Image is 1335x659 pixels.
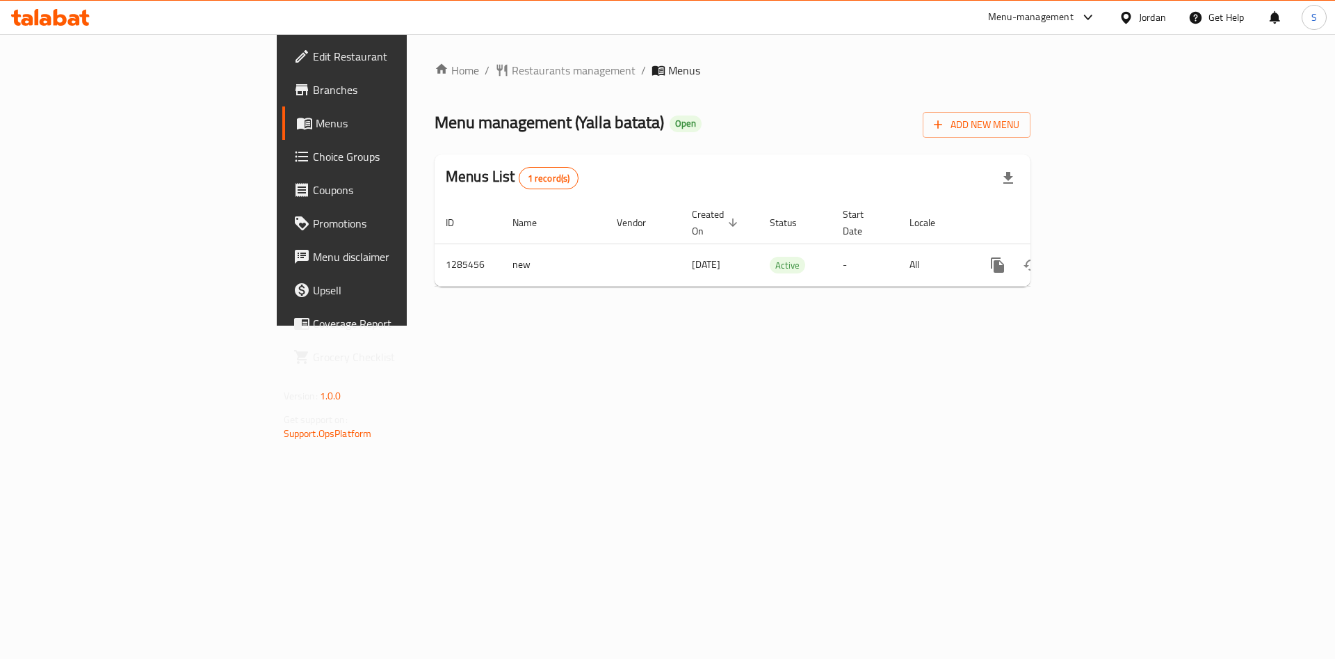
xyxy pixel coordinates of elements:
[313,148,489,165] span: Choice Groups
[446,214,472,231] span: ID
[282,340,500,374] a: Grocery Checklist
[284,387,318,405] span: Version:
[770,257,805,273] span: Active
[435,62,1030,79] nav: breadcrumb
[282,307,500,340] a: Coverage Report
[282,173,500,207] a: Coupons
[282,240,500,273] a: Menu disclaimer
[512,214,555,231] span: Name
[519,172,578,185] span: 1 record(s)
[1014,248,1048,282] button: Change Status
[435,202,1126,287] table: enhanced table
[284,411,348,429] span: Get support on:
[519,167,579,189] div: Total records count
[282,140,500,173] a: Choice Groups
[512,62,636,79] span: Restaurants management
[313,248,489,265] span: Menu disclaimer
[313,315,489,332] span: Coverage Report
[282,207,500,240] a: Promotions
[981,248,1014,282] button: more
[923,112,1030,138] button: Add New Menu
[282,73,500,106] a: Branches
[843,206,882,239] span: Start Date
[313,282,489,299] span: Upsell
[446,166,578,189] h2: Menus List
[284,424,372,443] a: Support.OpsPlatform
[832,244,898,286] td: -
[770,214,815,231] span: Status
[692,255,720,273] span: [DATE]
[992,161,1025,195] div: Export file
[617,214,664,231] span: Vendor
[898,244,970,286] td: All
[934,116,1019,134] span: Add New Menu
[313,81,489,98] span: Branches
[670,116,702,132] div: Open
[641,62,646,79] li: /
[313,48,489,65] span: Edit Restaurant
[988,9,1074,26] div: Menu-management
[970,202,1126,244] th: Actions
[692,206,742,239] span: Created On
[909,214,953,231] span: Locale
[282,273,500,307] a: Upsell
[282,40,500,73] a: Edit Restaurant
[313,182,489,198] span: Coupons
[282,106,500,140] a: Menus
[435,106,664,138] span: Menu management ( Yalla batata )
[670,118,702,129] span: Open
[495,62,636,79] a: Restaurants management
[320,387,341,405] span: 1.0.0
[313,349,489,365] span: Grocery Checklist
[316,115,489,132] span: Menus
[1311,10,1317,25] span: S
[668,62,700,79] span: Menus
[313,215,489,232] span: Promotions
[1139,10,1166,25] div: Jordan
[501,244,606,286] td: new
